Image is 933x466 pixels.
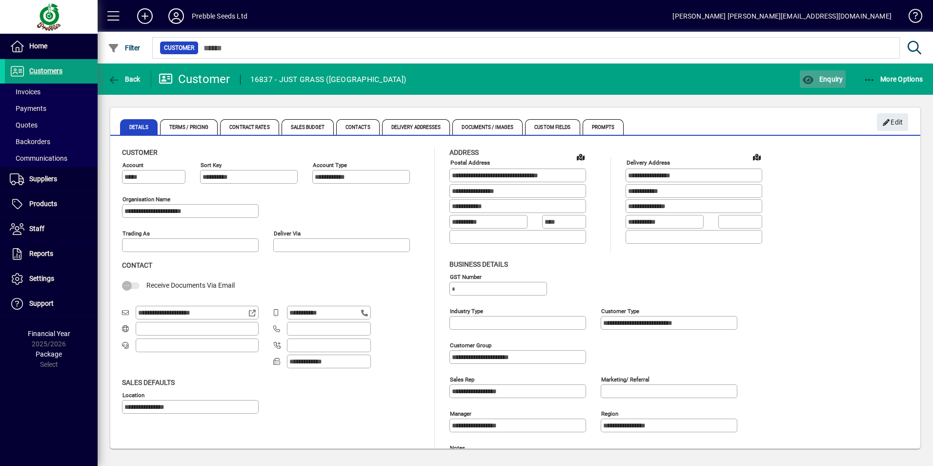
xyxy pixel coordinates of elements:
[220,119,279,135] span: Contract Rates
[450,341,491,348] mat-label: Customer group
[450,376,474,382] mat-label: Sales rep
[800,70,845,88] button: Enquiry
[573,149,588,165] a: View on map
[29,200,57,208] span: Products
[122,196,170,203] mat-label: Organisation name
[5,242,98,266] a: Reports
[5,117,98,133] a: Quotes
[10,105,46,112] span: Payments
[882,114,903,130] span: Edit
[105,39,143,57] button: Filter
[5,34,98,59] a: Home
[5,192,98,216] a: Products
[382,119,450,135] span: Delivery Addresses
[120,119,158,135] span: Details
[122,230,150,237] mat-label: Trading as
[29,275,54,282] span: Settings
[122,148,158,156] span: Customer
[105,70,143,88] button: Back
[29,299,54,307] span: Support
[159,71,230,87] div: Customer
[749,149,765,165] a: View on map
[5,133,98,150] a: Backorders
[161,7,192,25] button: Profile
[601,307,639,314] mat-label: Customer type
[449,260,508,268] span: Business details
[5,150,98,167] a: Communications
[164,43,194,53] span: Customer
[108,44,141,52] span: Filter
[129,7,161,25] button: Add
[10,121,38,129] span: Quotes
[864,75,923,83] span: More Options
[5,100,98,117] a: Payments
[450,410,471,417] mat-label: Manager
[452,119,523,135] span: Documents / Images
[122,162,143,169] mat-label: Account
[29,42,47,50] span: Home
[201,162,222,169] mat-label: Sort key
[802,75,843,83] span: Enquiry
[5,217,98,241] a: Staff
[313,162,347,169] mat-label: Account Type
[98,70,151,88] app-page-header-button: Back
[877,113,908,131] button: Edit
[29,225,44,233] span: Staff
[450,273,482,280] mat-label: GST Number
[525,119,580,135] span: Custom Fields
[5,292,98,316] a: Support
[122,379,175,386] span: Sales defaults
[672,8,892,24] div: [PERSON_NAME] [PERSON_NAME][EMAIL_ADDRESS][DOMAIN_NAME]
[122,391,144,398] mat-label: Location
[10,138,50,146] span: Backorders
[36,350,62,358] span: Package
[901,2,921,34] a: Knowledge Base
[160,119,218,135] span: Terms / Pricing
[192,8,247,24] div: Prebble Seeds Ltd
[5,167,98,191] a: Suppliers
[29,175,57,183] span: Suppliers
[5,267,98,291] a: Settings
[146,281,235,289] span: Receive Documents Via Email
[583,119,624,135] span: Prompts
[10,88,41,96] span: Invoices
[29,250,53,257] span: Reports
[450,307,483,314] mat-label: Industry type
[449,148,479,156] span: Address
[282,119,334,135] span: Sales Budget
[601,410,618,417] mat-label: Region
[450,444,465,451] mat-label: Notes
[5,84,98,100] a: Invoices
[601,376,649,382] mat-label: Marketing/ Referral
[28,330,70,338] span: Financial Year
[250,72,406,87] div: 16837 - JUST GRASS ([GEOGRAPHIC_DATA])
[10,154,67,162] span: Communications
[108,75,141,83] span: Back
[861,70,926,88] button: More Options
[29,67,62,75] span: Customers
[274,230,301,237] mat-label: Deliver via
[122,261,152,269] span: Contact
[336,119,380,135] span: Contacts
